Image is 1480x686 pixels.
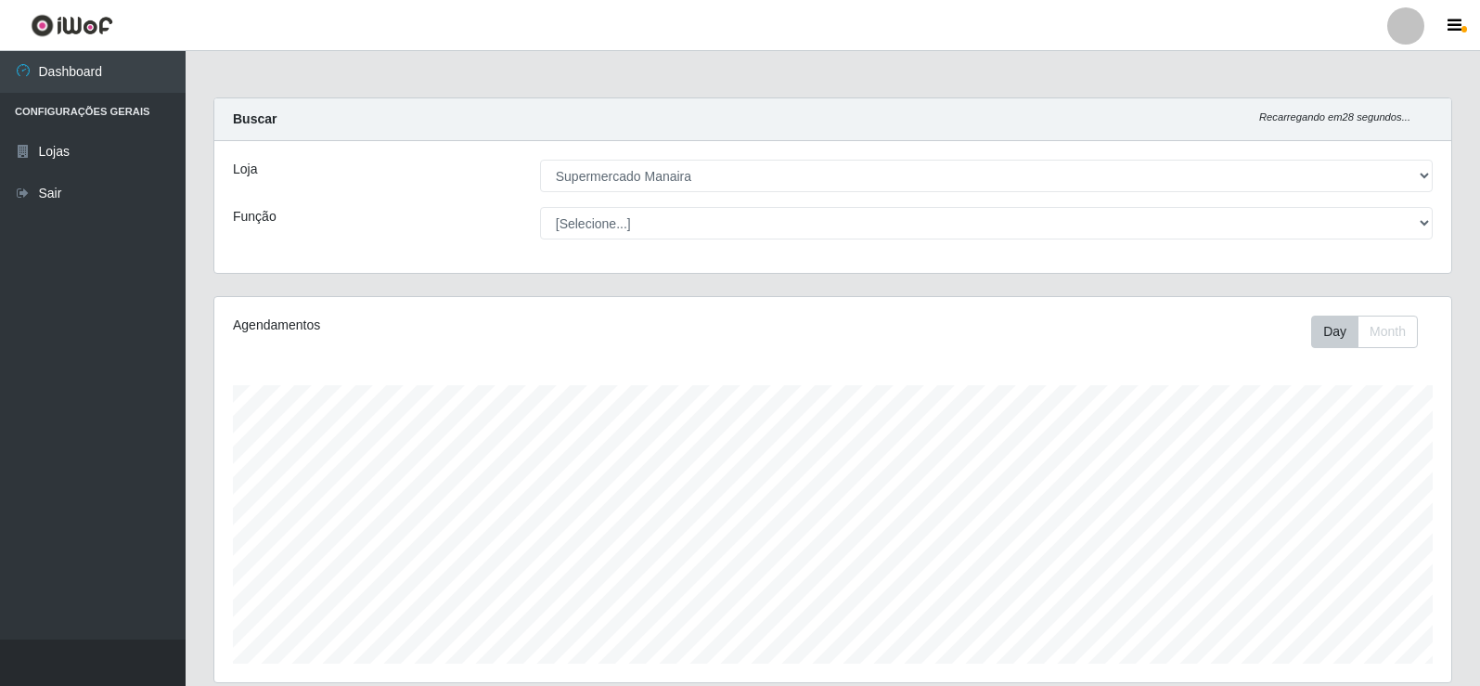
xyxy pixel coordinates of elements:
[1358,316,1418,348] button: Month
[233,316,716,335] div: Agendamentos
[1311,316,1433,348] div: Toolbar with button groups
[1259,111,1410,123] i: Recarregando em 28 segundos...
[1311,316,1418,348] div: First group
[233,160,257,179] label: Loja
[31,14,113,37] img: CoreUI Logo
[1311,316,1358,348] button: Day
[233,111,277,126] strong: Buscar
[233,207,277,227] label: Função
